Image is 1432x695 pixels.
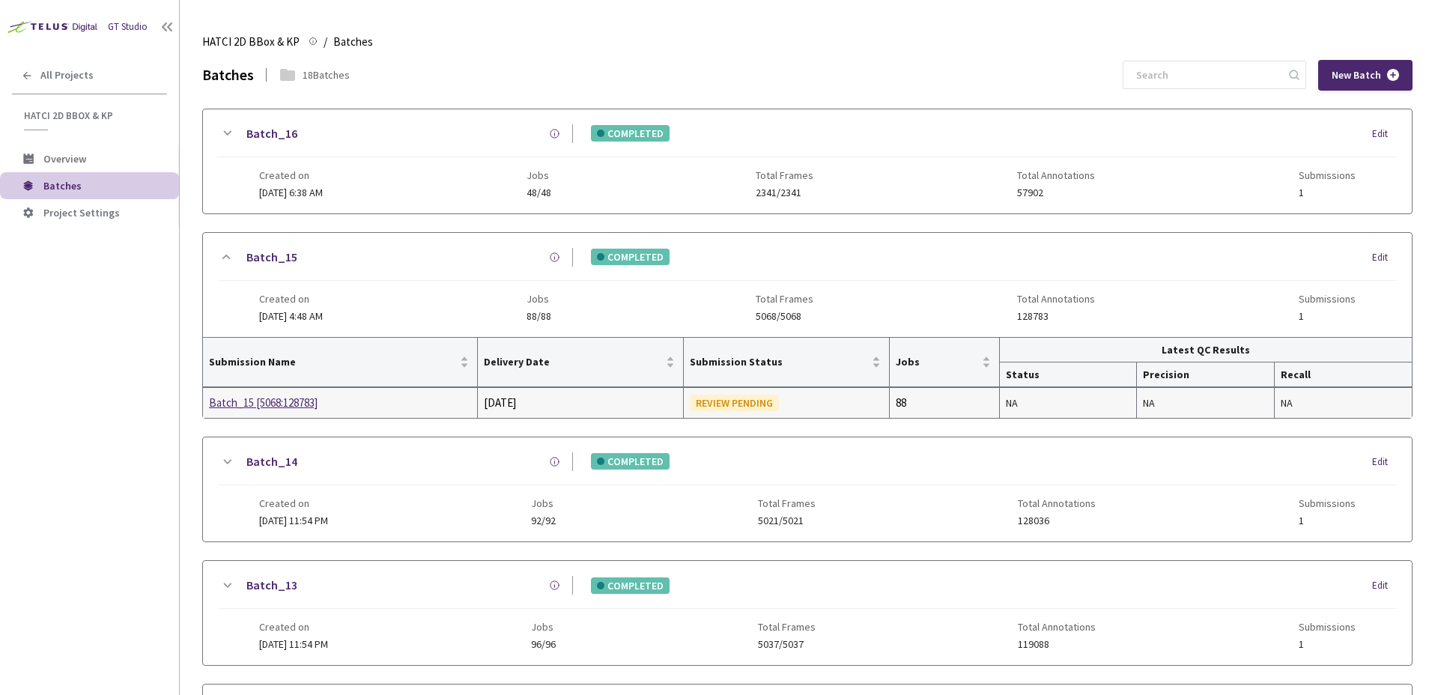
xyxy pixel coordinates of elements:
div: Edit [1372,578,1397,593]
span: Project Settings [43,206,120,219]
a: Batch_16 [246,124,297,143]
div: Batch_14COMPLETEDEditCreated on[DATE] 11:54 PMJobs92/92Total Frames5021/5021Total Annotations1280... [203,437,1412,541]
span: HATCI 2D BBox & KP [202,33,300,51]
span: Submissions [1299,293,1356,305]
span: 1 [1299,187,1356,198]
div: Batch_16COMPLETEDEditCreated on[DATE] 6:38 AMJobs48/48Total Frames2341/2341Total Annotations57902... [203,109,1412,213]
span: [DATE] 6:38 AM [259,186,323,199]
div: Batch_13COMPLETEDEditCreated on[DATE] 11:54 PMJobs96/96Total Frames5037/5037Total Annotations1190... [203,561,1412,665]
span: 96/96 [531,639,556,650]
a: Batch_13 [246,576,297,595]
span: All Projects [40,69,94,82]
span: 57902 [1017,187,1095,198]
span: 5037/5037 [758,639,816,650]
span: Total Annotations [1017,169,1095,181]
span: Jobs [531,621,556,633]
span: 128036 [1018,515,1096,526]
div: NA [1281,395,1406,411]
div: NA [1006,395,1130,411]
a: Batch_14 [246,452,297,471]
th: Recall [1275,362,1412,387]
div: NA [1143,395,1267,411]
div: COMPLETED [591,125,670,142]
span: 5021/5021 [758,515,816,526]
span: Total Annotations [1017,293,1095,305]
span: 119088 [1018,639,1096,650]
span: 48/48 [527,187,551,198]
div: Batch_15COMPLETEDEditCreated on[DATE] 4:48 AMJobs88/88Total Frames5068/5068Total Annotations12878... [203,233,1412,337]
span: Overview [43,152,86,166]
span: Submission Name [209,356,457,368]
div: Edit [1372,127,1397,142]
input: Search [1127,61,1287,88]
span: Submissions [1299,621,1356,633]
div: 18 Batches [303,67,350,82]
span: Total Annotations [1018,497,1096,509]
span: Submissions [1299,169,1356,181]
span: Jobs [527,293,551,305]
span: Jobs [896,356,979,368]
span: Jobs [531,497,556,509]
span: Submissions [1299,497,1356,509]
a: Batch_15 [246,248,297,267]
div: GT Studio [108,20,148,34]
span: Batches [333,33,373,51]
div: Edit [1372,250,1397,265]
span: Total Frames [758,621,816,633]
div: Batches [202,64,254,86]
span: 88/88 [527,311,551,322]
span: Jobs [527,169,551,181]
a: Batch_15 [5068:128783] [209,394,368,412]
th: Status [1000,362,1137,387]
span: 1 [1299,639,1356,650]
span: [DATE] 11:54 PM [259,514,328,527]
span: Created on [259,497,328,509]
div: [DATE] [484,394,677,412]
span: Total Annotations [1018,621,1096,633]
th: Precision [1137,362,1274,387]
span: Created on [259,621,328,633]
span: Created on [259,293,323,305]
span: 92/92 [531,515,556,526]
div: COMPLETED [591,249,670,265]
span: 1 [1299,311,1356,322]
span: 5068/5068 [756,311,813,322]
span: New Batch [1332,69,1381,82]
div: 88 [896,394,993,412]
th: Delivery Date [478,338,684,387]
span: Created on [259,169,323,181]
div: COMPLETED [591,453,670,470]
th: Jobs [890,338,1000,387]
div: Edit [1372,455,1397,470]
span: [DATE] 4:48 AM [259,309,323,323]
span: HATCI 2D BBox & KP [24,109,158,122]
th: Latest QC Results [1000,338,1412,362]
div: REVIEW PENDING [690,395,779,411]
th: Submission Status [684,338,890,387]
span: Submission Status [690,356,869,368]
span: 1 [1299,515,1356,526]
div: COMPLETED [591,577,670,594]
th: Submission Name [203,338,478,387]
span: Total Frames [756,169,813,181]
span: Total Frames [758,497,816,509]
span: 128783 [1017,311,1095,322]
li: / [324,33,327,51]
span: [DATE] 11:54 PM [259,637,328,651]
span: 2341/2341 [756,187,813,198]
span: Delivery Date [484,356,663,368]
span: Batches [43,179,82,192]
span: Total Frames [756,293,813,305]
